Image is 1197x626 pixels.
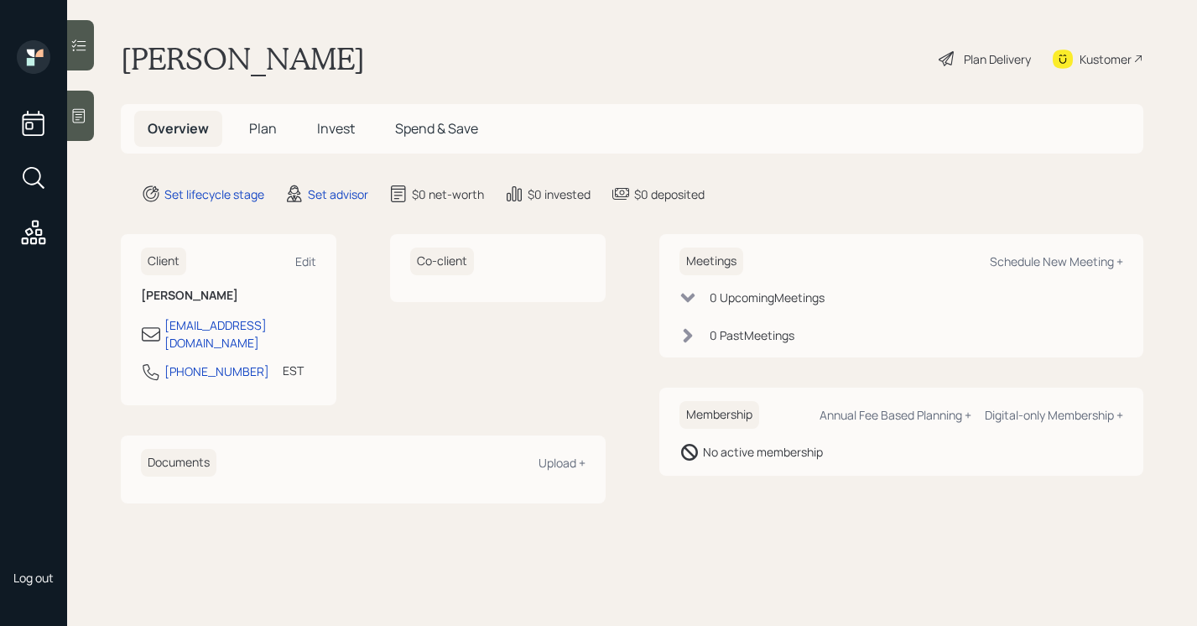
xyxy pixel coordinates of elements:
[985,407,1123,423] div: Digital-only Membership +
[141,449,216,477] h6: Documents
[164,363,269,380] div: [PHONE_NUMBER]
[164,185,264,203] div: Set lifecycle stage
[679,401,759,429] h6: Membership
[710,289,825,306] div: 0 Upcoming Meeting s
[964,50,1031,68] div: Plan Delivery
[1080,50,1132,68] div: Kustomer
[141,289,316,303] h6: [PERSON_NAME]
[148,119,209,138] span: Overview
[990,253,1123,269] div: Schedule New Meeting +
[412,185,484,203] div: $0 net-worth
[121,40,365,77] h1: [PERSON_NAME]
[141,248,186,275] h6: Client
[410,248,474,275] h6: Co-client
[295,253,316,269] div: Edit
[317,119,355,138] span: Invest
[249,119,277,138] span: Plan
[710,326,794,344] div: 0 Past Meeting s
[539,455,585,471] div: Upload +
[820,407,971,423] div: Annual Fee Based Planning +
[308,185,368,203] div: Set advisor
[395,119,478,138] span: Spend & Save
[703,443,823,461] div: No active membership
[17,516,50,550] img: retirable_logo.png
[13,570,54,586] div: Log out
[634,185,705,203] div: $0 deposited
[283,362,304,379] div: EST
[164,316,316,352] div: [EMAIL_ADDRESS][DOMAIN_NAME]
[528,185,591,203] div: $0 invested
[679,248,743,275] h6: Meetings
